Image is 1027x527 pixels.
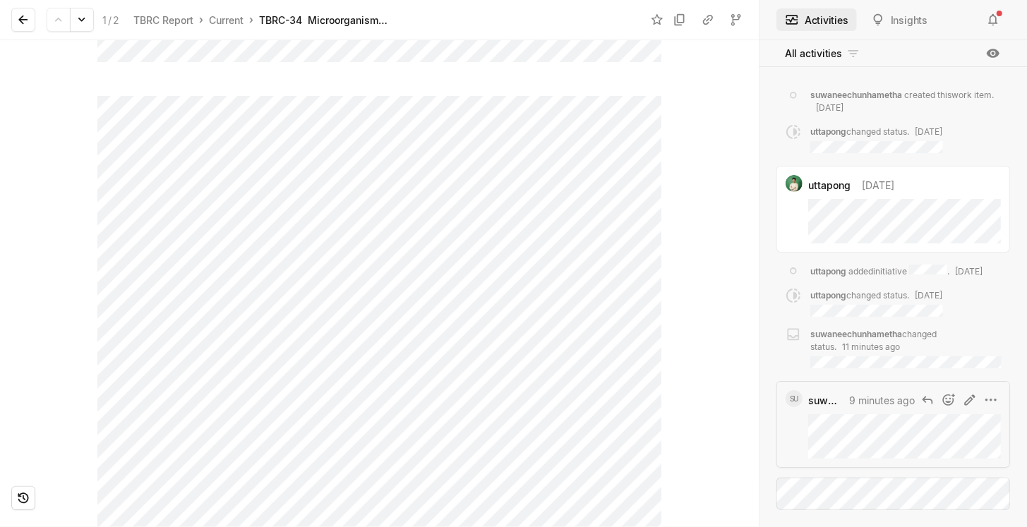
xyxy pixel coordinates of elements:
[810,328,1002,368] div: changed status .
[776,8,857,31] button: Activities
[131,11,196,30] a: TBRC Report
[810,289,943,317] div: changed status .
[785,46,842,61] span: All activities
[862,178,894,193] span: [DATE]
[133,13,193,28] div: TBRC Report
[810,290,846,301] span: uttapong
[810,89,1002,114] div: created this work item .
[810,266,846,277] span: uttapong
[810,329,902,339] span: suwaneechunhametha
[786,175,803,192] img: me.jpeg
[108,14,112,26] span: /
[915,126,942,137] span: [DATE]
[199,13,203,27] div: ›
[810,90,902,100] span: suwaneechunhametha
[955,266,983,277] span: [DATE]
[810,265,983,278] div: added initiative .
[249,13,253,27] div: ›
[308,13,637,28] div: Microorganism information MIMS ---> Search by text ---> ค้นหาด้วยฟังก์ชั่น Excluding ในฟิลด์ Scie...
[776,42,869,65] button: All activities
[849,393,915,408] span: 9 minutes ago
[842,341,900,352] span: 11 minutes ago
[102,13,119,28] div: 1 2
[259,13,302,28] div: TBRC-34
[915,290,942,301] span: [DATE]
[206,11,246,30] a: Current
[810,126,943,153] div: changed status .
[810,126,846,137] span: uttapong
[863,8,936,31] button: Insights
[808,178,851,193] span: uttapong
[790,390,798,407] span: SU
[816,102,843,113] span: [DATE]
[808,393,838,408] span: suwaneechunhametha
